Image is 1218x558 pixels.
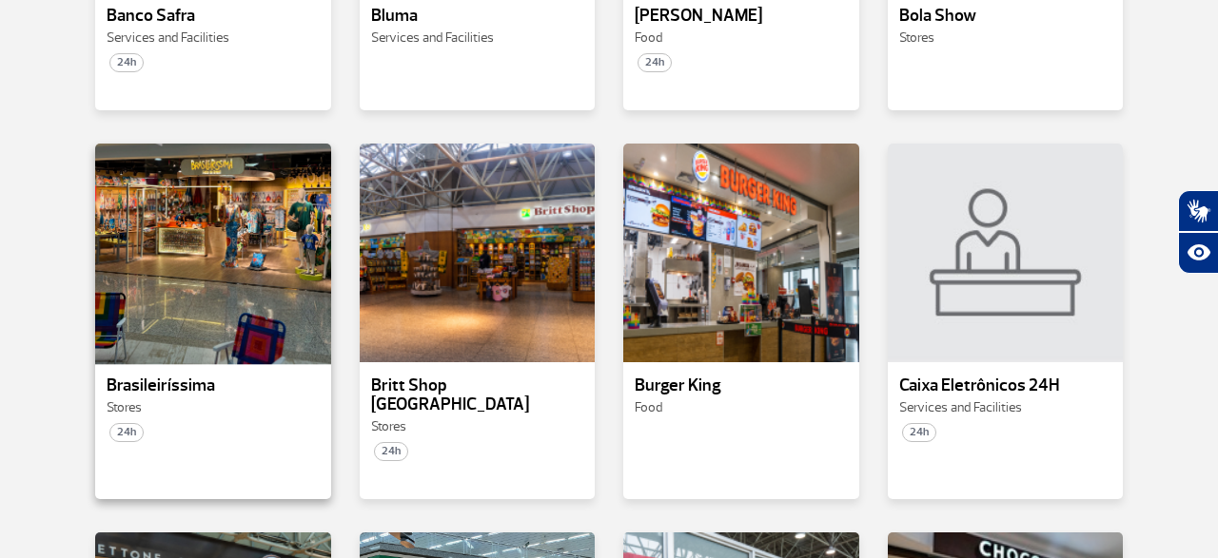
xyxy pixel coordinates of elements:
[107,399,142,415] span: Stores
[899,376,1112,395] p: Caixa Eletrônicos 24H
[638,53,672,72] span: 24h
[109,423,144,442] span: 24h
[635,7,848,26] p: [PERSON_NAME]
[899,29,934,46] span: Stores
[107,29,229,46] span: Services and Facilities
[374,442,408,461] span: 24h
[1178,232,1218,274] button: Abrir recursos assistivos.
[107,376,320,395] p: Brasileiríssima
[1178,190,1218,274] div: Plugin de acessibilidade da Hand Talk.
[635,399,662,415] span: Food
[899,399,1022,415] span: Services and Facilities
[371,29,494,46] span: Services and Facilities
[371,376,584,414] p: Britt Shop [GEOGRAPHIC_DATA]
[635,376,848,395] p: Burger King
[899,7,1112,26] p: Bola Show
[109,53,144,72] span: 24h
[635,29,662,46] span: Food
[107,7,320,26] p: Banco Safra
[371,7,584,26] p: Bluma
[371,418,406,434] span: Stores
[1178,190,1218,232] button: Abrir tradutor de língua de sinais.
[902,423,936,442] span: 24h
